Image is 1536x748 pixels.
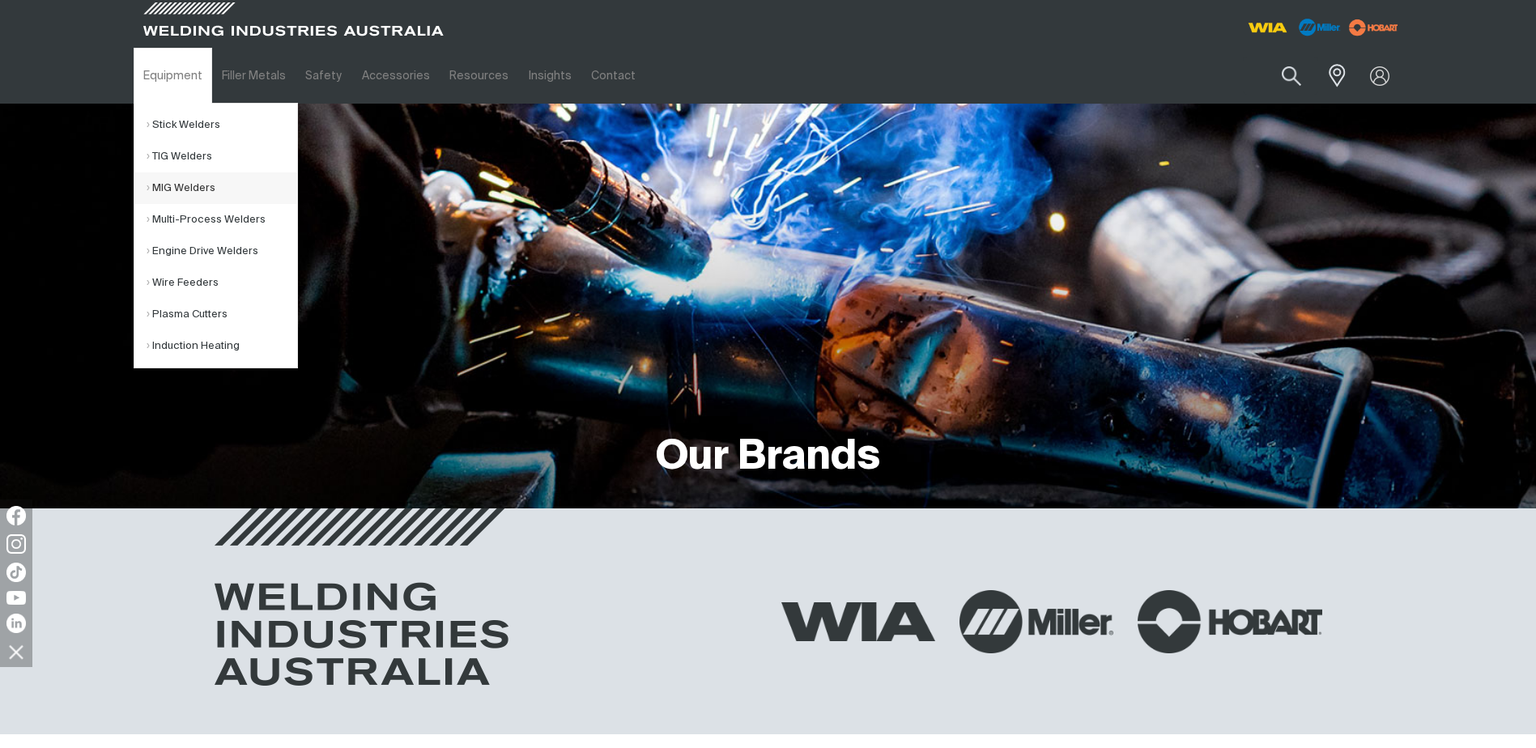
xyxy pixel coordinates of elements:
[959,590,1113,653] img: Miller
[6,591,26,605] img: YouTube
[1264,57,1319,95] button: Search products
[1243,57,1318,95] input: Product name or item number...
[352,48,440,104] a: Accessories
[781,602,935,641] img: WIA
[147,204,297,236] a: Multi-Process Welders
[440,48,518,104] a: Resources
[2,638,30,665] img: hide socials
[134,103,298,368] ul: Equipment Submenu
[147,330,297,362] a: Induction Heating
[147,299,297,330] a: Plasma Cutters
[147,109,297,141] a: Stick Welders
[296,48,351,104] a: Safety
[656,431,880,484] h1: Our Brands
[1138,590,1322,653] img: Hobart
[581,48,645,104] a: Contact
[215,508,508,686] img: Welding Industries Australia
[212,48,296,104] a: Filler Metals
[6,534,26,554] img: Instagram
[134,48,212,104] a: Equipment
[6,614,26,633] img: LinkedIn
[6,506,26,525] img: Facebook
[518,48,581,104] a: Insights
[147,172,297,204] a: MIG Welders
[147,267,297,299] a: Wire Feeders
[147,141,297,172] a: TIG Welders
[134,48,1086,104] nav: Main
[6,563,26,582] img: TikTok
[147,236,297,267] a: Engine Drive Welders
[1344,15,1403,40] img: miller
